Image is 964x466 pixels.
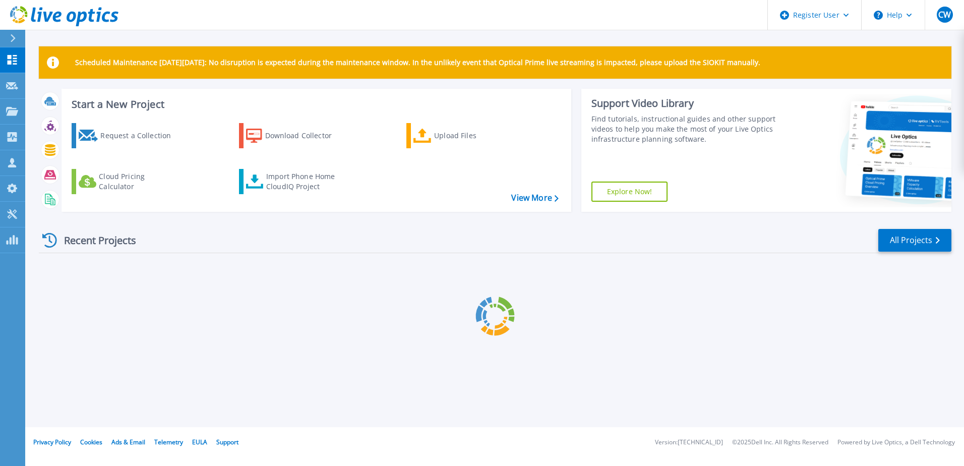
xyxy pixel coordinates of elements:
[837,439,955,446] li: Powered by Live Optics, a Dell Technology
[192,438,207,446] a: EULA
[39,228,150,253] div: Recent Projects
[266,171,345,192] div: Import Phone Home CloudIQ Project
[99,171,179,192] div: Cloud Pricing Calculator
[80,438,102,446] a: Cookies
[100,126,181,146] div: Request a Collection
[591,182,668,202] a: Explore Now!
[591,114,780,144] div: Find tutorials, instructional guides and other support videos to help you make the most of your L...
[265,126,346,146] div: Download Collector
[434,126,515,146] div: Upload Files
[154,438,183,446] a: Telemetry
[511,193,558,203] a: View More
[111,438,145,446] a: Ads & Email
[216,438,238,446] a: Support
[406,123,519,148] a: Upload Files
[938,11,951,19] span: CW
[72,123,184,148] a: Request a Collection
[732,439,828,446] li: © 2025 Dell Inc. All Rights Reserved
[75,59,760,67] p: Scheduled Maintenance [DATE][DATE]: No disruption is expected during the maintenance window. In t...
[33,438,71,446] a: Privacy Policy
[591,97,780,110] div: Support Video Library
[878,229,951,252] a: All Projects
[72,169,184,194] a: Cloud Pricing Calculator
[239,123,351,148] a: Download Collector
[655,439,723,446] li: Version: [TECHNICAL_ID]
[72,99,558,110] h3: Start a New Project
